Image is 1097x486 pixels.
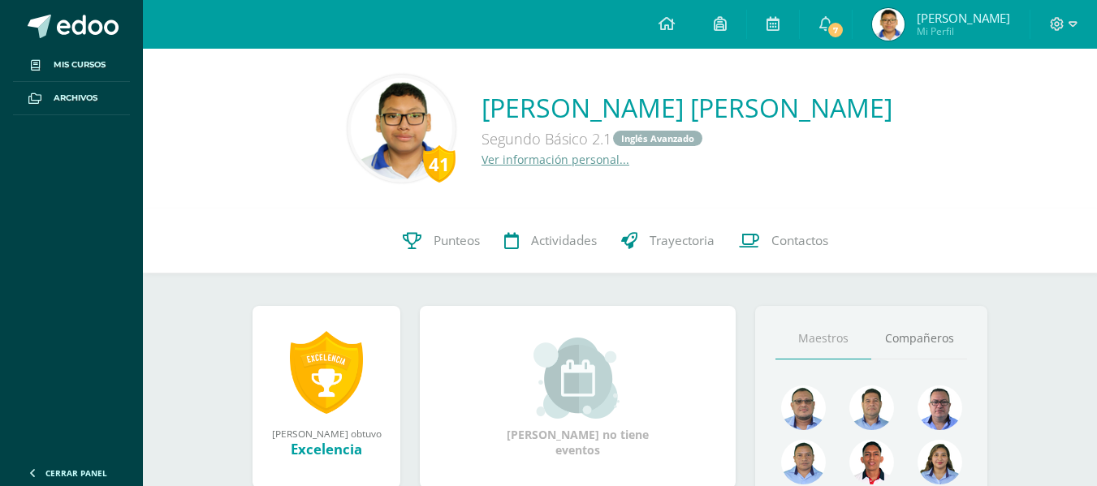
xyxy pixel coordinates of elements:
[849,440,894,484] img: 89a3ce4a01dc90e46980c51de3177516.png
[781,440,826,484] img: 2efff582389d69505e60b50fc6d5bd41.png
[533,338,622,419] img: event_small.png
[917,10,1010,26] span: [PERSON_NAME]
[613,131,702,146] a: Inglés Avanzado
[13,49,130,82] a: Mis cursos
[497,338,659,458] div: [PERSON_NAME] no tiene eventos
[13,82,130,115] a: Archivos
[871,318,967,359] a: Compañeros
[391,209,492,273] a: Punteos
[45,467,107,479] span: Cerrar panel
[775,318,871,359] a: Maestros
[917,24,1010,38] span: Mi Perfil
[492,209,609,273] a: Actividades
[727,209,840,273] a: Contactos
[54,92,97,105] span: Archivos
[771,232,828,249] span: Contactos
[482,90,892,125] a: [PERSON_NAME] [PERSON_NAME]
[609,209,727,273] a: Trayectoria
[54,58,106,71] span: Mis cursos
[482,152,629,167] a: Ver información personal...
[918,385,962,430] img: 30ea9b988cec0d4945cca02c4e803e5a.png
[423,145,456,183] div: 41
[531,232,597,249] span: Actividades
[351,78,452,179] img: f1d84edae3da49d53faeabe25f7a8249.png
[269,427,384,440] div: [PERSON_NAME] obtuvo
[482,125,892,152] div: Segundo Básico 2.1
[918,440,962,484] img: 72fdff6db23ea16c182e3ba03ce826f1.png
[826,21,844,39] span: 7
[781,385,826,430] img: 99962f3fa423c9b8099341731b303440.png
[269,440,384,458] div: Excelencia
[849,385,894,430] img: 2ac039123ac5bd71a02663c3aa063ac8.png
[872,8,905,41] img: 11423d0254422d507ad74bd59cea7605.png
[434,232,480,249] span: Punteos
[650,232,715,249] span: Trayectoria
